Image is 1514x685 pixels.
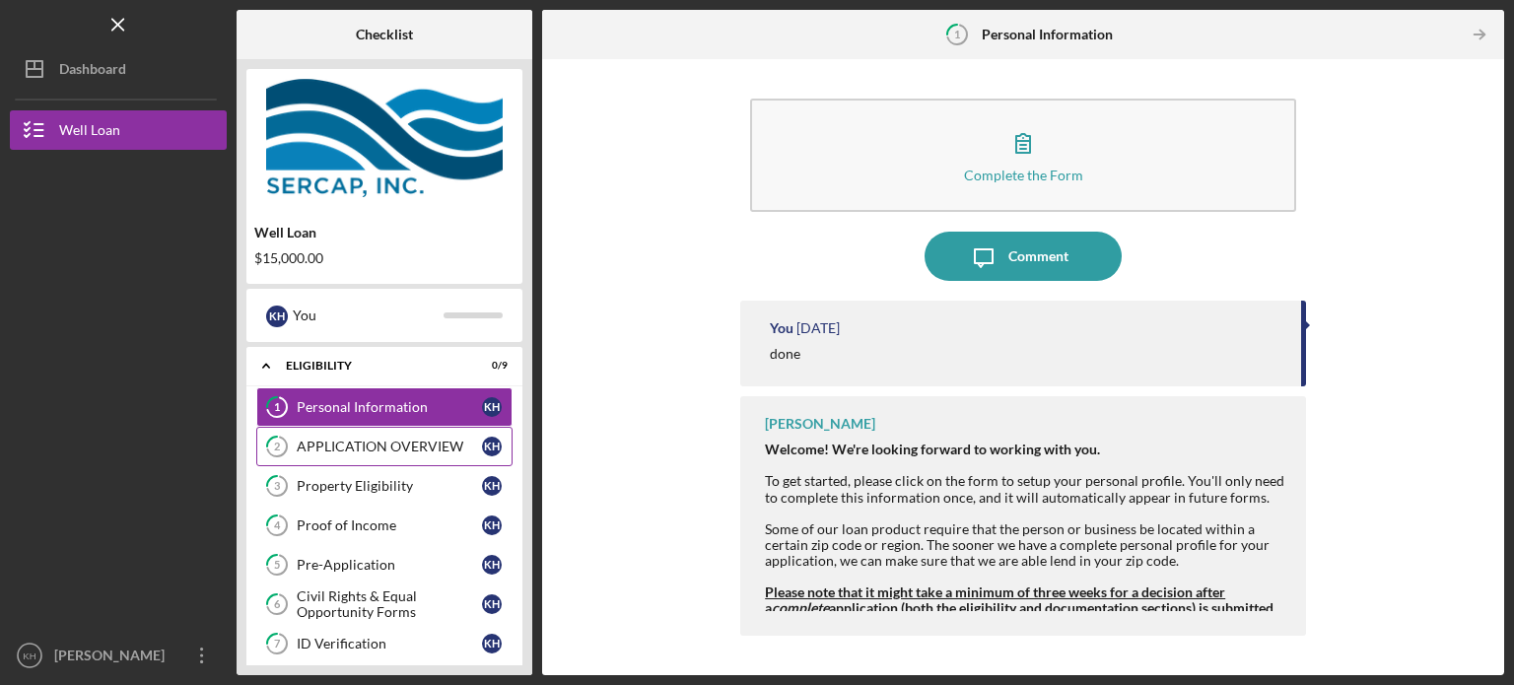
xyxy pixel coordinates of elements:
[274,598,281,611] tspan: 6
[982,27,1113,42] b: Personal Information
[256,466,513,506] a: 3Property EligibilityKH
[297,557,482,573] div: Pre-Application
[246,79,522,197] img: Product logo
[266,306,288,327] div: K H
[482,397,502,417] div: K H
[472,360,508,372] div: 0 / 9
[356,27,413,42] b: Checklist
[256,584,513,624] a: 6Civil Rights & Equal Opportunity FormsKH
[274,480,280,493] tspan: 3
[274,401,280,414] tspan: 1
[297,588,482,620] div: Civil Rights & Equal Opportunity Forms
[59,110,120,155] div: Well Loan
[482,634,502,653] div: K H
[482,515,502,535] div: K H
[256,427,513,466] a: 2APPLICATION OVERVIEWKH
[482,476,502,496] div: K H
[23,651,35,661] text: KH
[765,521,1286,569] div: Some of our loan product require that the person or business be located within a certain zip code...
[1008,232,1068,281] div: Comment
[297,636,482,651] div: ID Verification
[10,636,227,675] button: KH[PERSON_NAME]
[274,441,280,453] tspan: 2
[254,250,515,266] div: $15,000.00
[297,517,482,533] div: Proof of Income
[49,636,177,680] div: [PERSON_NAME]
[765,416,875,432] div: [PERSON_NAME]
[254,225,515,240] div: Well Loan
[256,387,513,427] a: 1Personal InformationKH
[293,299,444,332] div: You
[482,555,502,575] div: K H
[765,441,1100,457] strong: Welcome! We're looking forward to working with you.
[286,360,458,372] div: Eligibility
[274,519,281,532] tspan: 4
[256,545,513,584] a: 5Pre-ApplicationKH
[10,110,227,150] button: Well Loan
[770,320,793,336] div: You
[59,49,126,94] div: Dashboard
[256,624,513,663] a: 7ID VerificationKH
[964,168,1083,182] div: Complete the Form
[297,399,482,415] div: Personal Information
[925,232,1122,281] button: Comment
[297,478,482,494] div: Property Eligibility
[297,439,482,454] div: APPLICATION OVERVIEW
[954,28,960,40] tspan: 1
[765,583,1276,616] strong: Please note that it might take a minimum of three weeks for a decision after a application (both ...
[274,638,281,651] tspan: 7
[750,99,1296,212] button: Complete the Form
[770,346,800,362] div: done
[10,49,227,89] button: Dashboard
[772,599,829,616] em: complete
[796,320,840,336] time: 2025-10-10 14:47
[256,506,513,545] a: 4Proof of IncomeKH
[482,437,502,456] div: K H
[482,594,502,614] div: K H
[274,559,280,572] tspan: 5
[765,442,1286,505] div: To get started, please click on the form to setup your personal profile. You'll only need to comp...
